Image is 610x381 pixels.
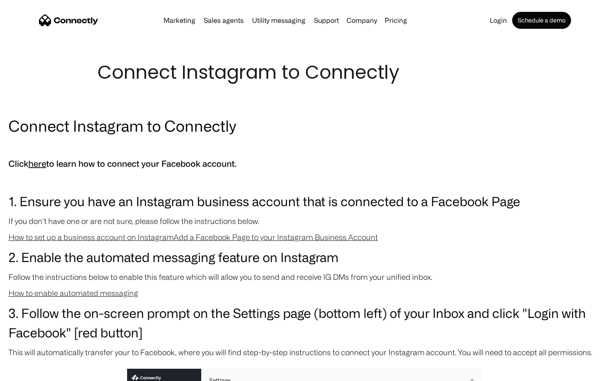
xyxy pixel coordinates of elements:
[200,17,247,24] a: Sales agents
[8,233,174,241] a: How to set up a business account on Instagram
[8,303,602,342] h3: 3. Follow the on-screen prompt on the Settings page (bottom left) of your Inbox and click "Login ...
[17,366,51,378] ul: Language list
[8,175,602,187] p: ‍
[347,14,377,26] div: Company
[381,17,410,24] a: Pricing
[8,289,138,297] a: How to enable automated messaging
[174,233,378,241] a: Add a Facebook Page to your Instagram Business Account
[8,271,602,283] p: Follow the instructions below to enable this feature which will allow you to send and receive IG ...
[512,12,571,29] a: Schedule a demo
[8,247,602,267] h3: 2. Enable the automated messaging feature on Instagram
[8,215,602,227] p: If you don't have one or are not sure, please follow the instructions below.
[28,159,46,168] a: here
[97,59,513,86] h1: Connect Instagram to Connectly
[311,17,342,24] a: Support
[8,157,602,171] h5: Click to learn how to connect your Facebook account.
[8,346,602,358] p: This will automatically transfer your to Facebook, where you will find step-by-step instructions ...
[249,17,309,24] a: Utility messaging
[8,141,602,152] p: ‍
[8,115,602,136] h2: Connect Instagram to Connectly
[486,17,510,24] a: Login
[160,17,199,24] a: Marketing
[8,366,51,378] aside: Language selected: English
[8,191,602,211] h3: 1. Ensure you have an Instagram business account that is connected to a Facebook Page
